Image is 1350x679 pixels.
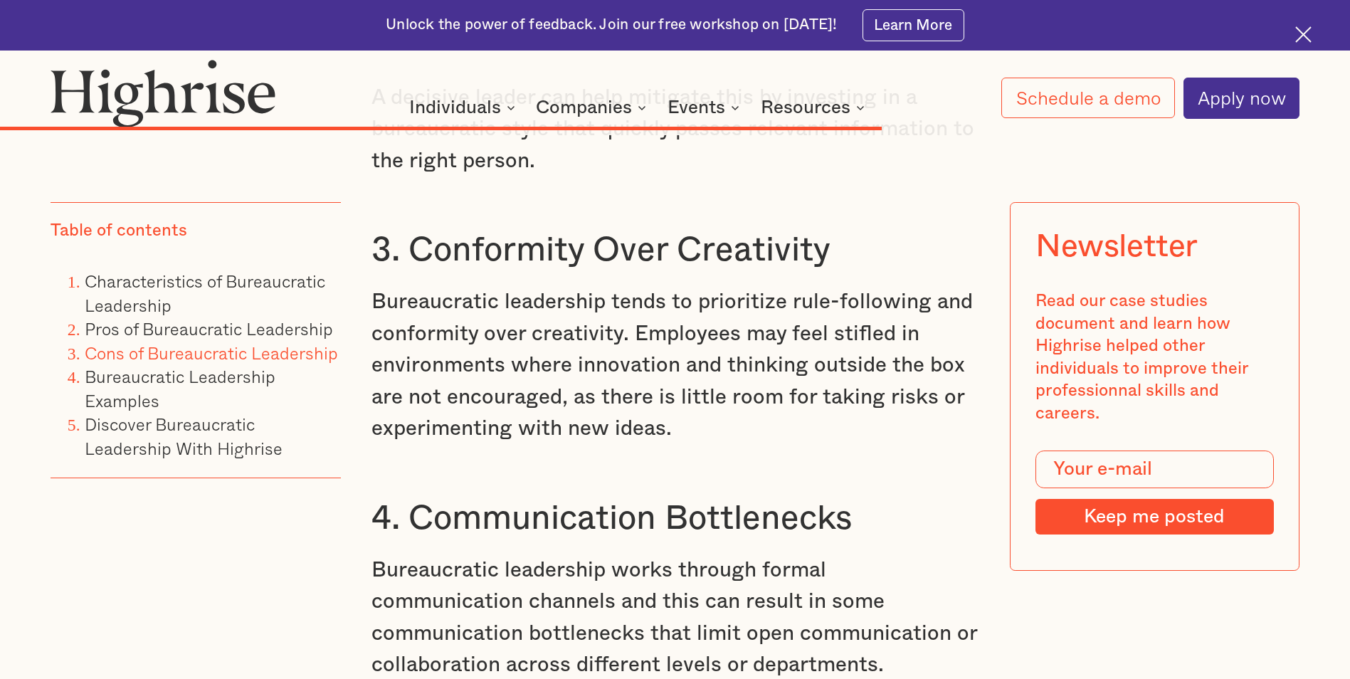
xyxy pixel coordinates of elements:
[1035,451,1273,535] form: Modal Form
[409,99,501,116] div: Individuals
[85,411,283,462] a: Discover Bureaucratic Leadership With Highrise
[668,99,744,116] div: Events
[668,99,725,116] div: Events
[85,363,275,414] a: Bureaucratic Leadership Examples
[863,9,964,41] a: Learn More
[1035,451,1273,488] input: Your e-mail
[371,229,978,271] h3: 3. Conformity Over Creativity
[386,15,837,35] div: Unlock the power of feedback. Join our free workshop on [DATE]!
[1295,26,1312,43] img: Cross icon
[1035,290,1273,425] div: Read our case studies document and learn how Highrise helped other individuals to improve their p...
[51,59,276,127] img: Highrise logo
[1183,78,1299,119] a: Apply now
[371,498,978,539] h3: 4. Communication Bottlenecks
[761,99,869,116] div: Resources
[1035,499,1273,535] input: Keep me posted
[85,268,325,318] a: Characteristics of Bureaucratic Leadership
[371,286,978,444] p: Bureaucratic leadership tends to prioritize rule-following and conformity over creativity. Employ...
[761,99,850,116] div: Resources
[51,220,187,243] div: Table of contents
[85,315,333,342] a: Pros of Bureaucratic Leadership
[85,339,338,366] a: Cons of Bureaucratic Leadership
[409,99,520,116] div: Individuals
[536,99,632,116] div: Companies
[1001,78,1174,118] a: Schedule a demo
[536,99,650,116] div: Companies
[1035,228,1198,265] div: Newsletter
